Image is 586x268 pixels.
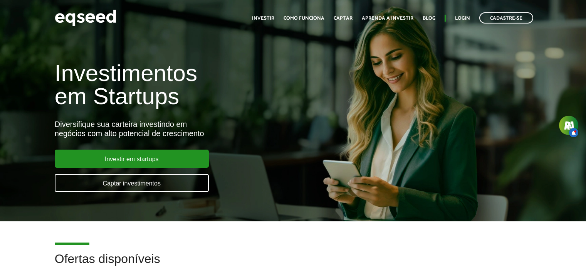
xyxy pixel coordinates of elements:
[55,120,336,138] div: Diversifique sua carteira investindo em negócios com alto potencial de crescimento
[479,12,533,24] a: Cadastre-se
[362,16,413,21] a: Aprenda a investir
[423,16,435,21] a: Blog
[55,62,336,108] h1: Investimentos em Startups
[455,16,470,21] a: Login
[55,8,116,28] img: EqSeed
[334,16,353,21] a: Captar
[252,16,274,21] a: Investir
[55,174,209,192] a: Captar investimentos
[55,150,209,168] a: Investir em startups
[284,16,324,21] a: Como funciona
